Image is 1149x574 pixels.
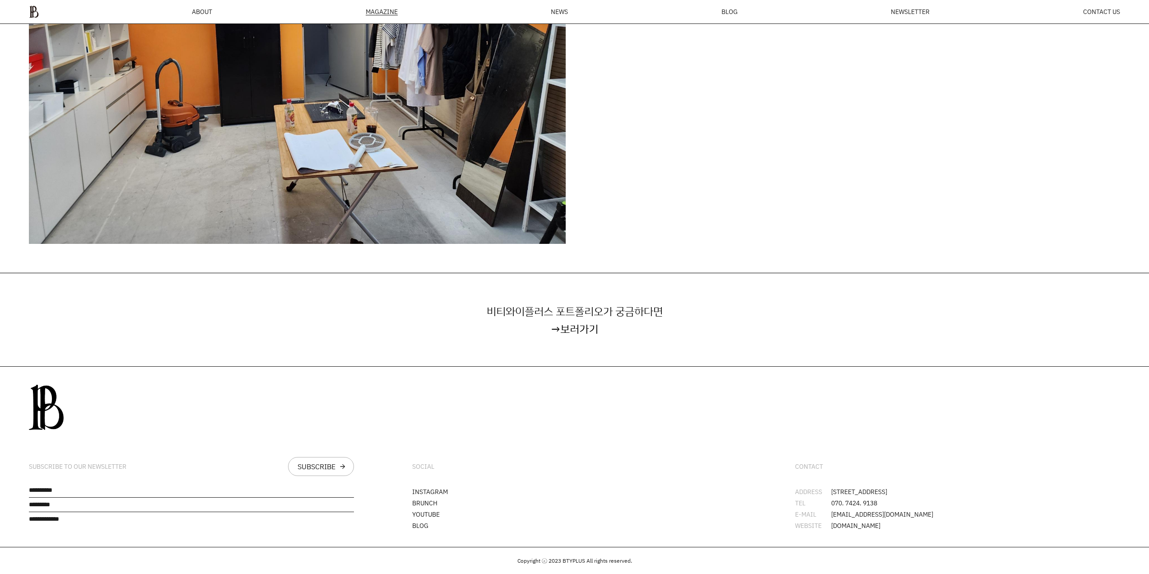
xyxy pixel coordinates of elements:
[795,489,1120,495] li: [STREET_ADDRESS]
[29,5,39,18] img: ba379d5522eb3.png
[831,500,877,506] span: 070. 7424. 9138
[412,463,434,471] div: SOCIAL
[1083,9,1120,15] a: CONTACT US
[412,499,437,507] a: BRUNCH
[831,511,933,518] span: [EMAIL_ADDRESS][DOMAIN_NAME]
[29,385,64,430] img: 0afca24db3087.png
[366,9,398,15] div: MAGAZINE
[29,463,126,471] div: SUBSCRIBE TO OUR NEWSLETTER
[298,463,335,470] div: SUBSCRIBE
[795,523,831,529] div: WEBSITE
[795,511,831,518] div: E-MAIL
[551,9,568,15] a: NEWS
[795,500,831,506] div: TEL
[192,9,212,15] a: ABOUT
[412,521,428,530] a: BLOG
[831,523,880,529] span: [DOMAIN_NAME]
[412,510,440,518] a: YOUTUBE
[560,322,598,336] a: 보러가기
[339,463,346,470] div: arrow_forward
[29,302,1120,320] p: 비티와이플러스 포트폴리오가 궁금하다면
[795,489,831,495] div: ADDRESS
[551,322,560,336] a: →
[795,463,823,471] div: CONTACT
[412,487,448,496] a: INSTAGRAM
[891,9,930,15] a: NEWSLETTER
[721,9,738,15] a: BLOG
